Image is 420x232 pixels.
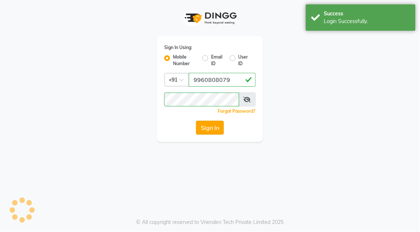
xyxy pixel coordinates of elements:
label: Email ID [211,54,224,67]
label: User ID [239,54,250,67]
label: Mobile Number [173,54,196,67]
input: Username [189,73,256,87]
button: Sign In [196,121,224,135]
div: Success [324,10,410,18]
label: Sign In Using: [164,44,192,51]
a: Forgot Password? [218,108,256,114]
div: Login Successfully. [324,18,410,25]
img: logo1.svg [181,7,239,29]
input: Username [164,93,239,106]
